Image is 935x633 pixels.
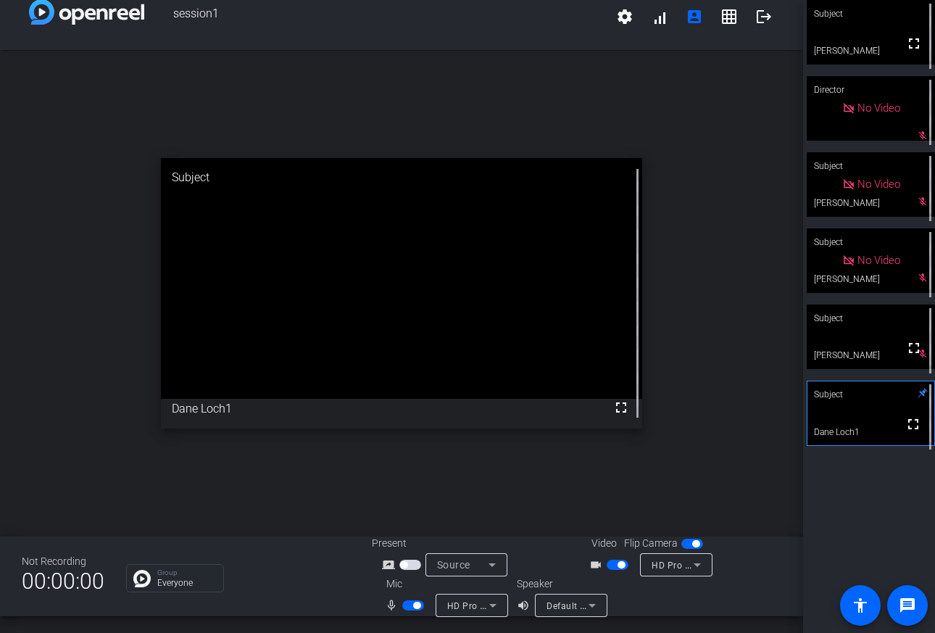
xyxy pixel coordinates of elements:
div: Not Recording [22,554,104,569]
div: Subject [807,152,935,180]
mat-icon: fullscreen [905,35,923,52]
span: Source [437,559,470,571]
mat-icon: account_box [686,8,703,25]
mat-icon: logout [755,8,773,25]
div: Subject [807,305,935,332]
span: No Video [857,254,900,267]
div: Present [372,536,517,551]
mat-icon: fullscreen [905,415,922,433]
mat-icon: grid_on [720,8,738,25]
span: No Video [857,178,900,191]
mat-icon: accessibility [852,597,869,614]
div: Subject [807,228,935,256]
mat-icon: mic_none [385,597,402,614]
div: Director [807,76,935,104]
span: Default - AirPods [547,600,619,611]
mat-icon: videocam_outline [589,556,607,574]
div: Speaker [517,576,604,592]
mat-icon: message [899,597,916,614]
div: Subject [807,381,935,408]
mat-icon: fullscreen [612,399,630,416]
img: Chat Icon [133,570,151,587]
div: Mic [372,576,517,592]
span: Flip Camera [624,536,678,551]
div: Subject [161,158,643,197]
mat-icon: screen_share_outline [382,556,399,574]
p: Everyone [157,579,216,587]
span: HD Pro Webcam C920 (046d:08e5) [447,600,597,611]
span: 00:00:00 [22,563,104,599]
span: No Video [857,102,900,115]
mat-icon: fullscreen [905,339,923,357]
mat-icon: volume_up [517,597,534,614]
p: Group [157,569,216,576]
span: Video [591,536,617,551]
span: HD Pro Webcam C920 (046d:08e5) [652,559,801,571]
mat-icon: settings [616,8,633,25]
